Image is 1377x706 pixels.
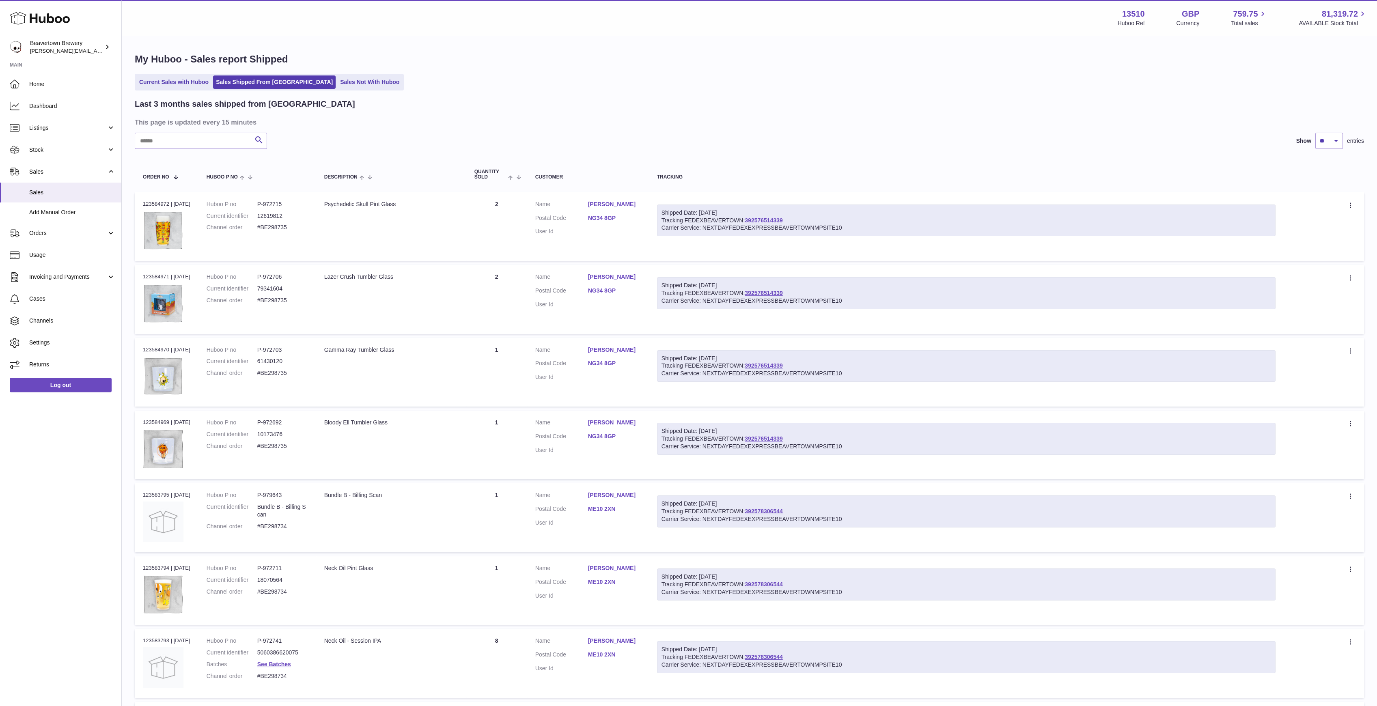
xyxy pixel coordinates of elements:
img: Matthew.McCormack@beavertownbrewery.co.uk [10,41,22,53]
div: 123584970 | [DATE] [143,346,190,353]
div: Huboo Ref [1118,19,1145,27]
td: 1 [466,483,527,552]
dt: Huboo P no [207,637,257,645]
dd: 12619812 [257,212,308,220]
dt: Channel order [207,523,257,530]
dt: Postal Code [535,578,588,588]
span: Stock [29,146,107,154]
span: Returns [29,361,115,368]
dt: Name [535,564,588,574]
span: Dashboard [29,102,115,110]
td: 1 [466,411,527,479]
div: Psychedelic Skull Pint Glass [324,200,458,208]
img: beavertown-brewery-gamma-ray-tumbler-glass-empty.png [143,356,183,396]
a: 81,319.72 AVAILABLE Stock Total [1299,9,1367,27]
span: [PERSON_NAME][EMAIL_ADDRESS][PERSON_NAME][DOMAIN_NAME] [30,47,206,54]
dt: Channel order [207,369,257,377]
dt: Name [535,419,588,428]
dt: User Id [535,592,588,600]
td: 1 [466,338,527,407]
span: 759.75 [1233,9,1258,19]
span: Listings [29,124,107,132]
span: 81,319.72 [1322,9,1358,19]
span: entries [1347,137,1364,145]
td: 1 [466,556,527,625]
h1: My Huboo - Sales report Shipped [135,53,1364,66]
a: Sales Shipped From [GEOGRAPHIC_DATA] [213,75,336,89]
dd: Bundle B - Billing Scan [257,503,308,519]
img: beavertown-brewery-bloody-ell-tumblr-glass-back.png [143,429,183,469]
div: Carrier Service: NEXTDAYFEDEXEXPRESSBEAVERTOWNMPSITE10 [662,515,1271,523]
dd: 61430120 [257,357,308,365]
div: Tracking FEDEXBEAVERTOWN: [657,204,1276,237]
div: Tracking [657,174,1276,180]
div: Currency [1177,19,1200,27]
dt: Postal Code [535,287,588,297]
div: Tracking FEDEXBEAVERTOWN: [657,568,1276,601]
div: 123584971 | [DATE] [143,273,190,280]
dt: Current identifier [207,212,257,220]
div: Shipped Date: [DATE] [662,573,1271,581]
img: no-photo.jpg [143,647,183,688]
a: Current Sales with Huboo [136,75,211,89]
dt: Postal Code [535,433,588,442]
dd: P-972715 [257,200,308,208]
dt: Postal Code [535,651,588,661]
dt: Postal Code [535,214,588,224]
dt: User Id [535,373,588,381]
dt: Name [535,273,588,283]
dt: Channel order [207,672,257,680]
div: Tracking FEDEXBEAVERTOWN: [657,423,1276,455]
div: Tracking FEDEXBEAVERTOWN: [657,350,1276,382]
strong: 13510 [1122,9,1145,19]
dt: Current identifier [207,430,257,438]
span: Total sales [1231,19,1267,27]
div: 123583794 | [DATE] [143,564,190,572]
span: Usage [29,251,115,259]
dt: Huboo P no [207,564,257,572]
div: Tracking FEDEXBEAVERTOWN: [657,641,1276,673]
dt: Current identifier [207,576,257,584]
div: Carrier Service: NEXTDAYFEDEXEXPRESSBEAVERTOWNMPSITE10 [662,443,1271,450]
a: See Batches [257,661,291,667]
a: 392576514339 [745,217,782,224]
a: 759.75 Total sales [1231,9,1267,27]
div: Tracking FEDEXBEAVERTOWN: [657,495,1276,527]
div: Lazer Crush Tumbler Glass [324,273,458,281]
dt: Name [535,491,588,501]
dd: P-972703 [257,346,308,354]
div: Bundle B - Billing Scan [324,491,458,499]
span: Settings [29,339,115,347]
td: 2 [466,192,527,261]
div: Shipped Date: [DATE] [662,646,1271,653]
img: no-photo.jpg [143,502,183,542]
a: [PERSON_NAME] [588,273,641,281]
div: Gamma Ray Tumbler Glass [324,346,458,354]
a: [PERSON_NAME] [588,564,641,572]
a: 392576514339 [745,362,782,369]
dd: 10173476 [257,430,308,438]
div: 123583795 | [DATE] [143,491,190,499]
div: Neck Oil - Session IPA [324,637,458,645]
dd: P-972741 [257,637,308,645]
a: ME10 2XN [588,578,641,586]
dt: Current identifier [207,285,257,293]
div: Shipped Date: [DATE] [662,427,1271,435]
div: Carrier Service: NEXTDAYFEDEXEXPRESSBEAVERTOWNMPSITE10 [662,588,1271,596]
dt: User Id [535,301,588,308]
span: Order No [143,174,169,180]
dd: #BE298734 [257,672,308,680]
dt: Name [535,200,588,210]
dd: #BE298735 [257,442,308,450]
dd: 18070564 [257,576,308,584]
dd: P-972711 [257,564,308,572]
div: Shipped Date: [DATE] [662,282,1271,289]
a: [PERSON_NAME] [588,637,641,645]
dd: 79341604 [257,285,308,293]
dd: #BE298735 [257,297,308,304]
dt: Batches [207,661,257,668]
div: Bloody Ell Tumbler Glass [324,419,458,426]
a: 392576514339 [745,290,782,296]
div: Neck Oil Pint Glass [324,564,458,572]
img: beavertown-brewery-neck-oil-pint-glass.png [143,574,183,615]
